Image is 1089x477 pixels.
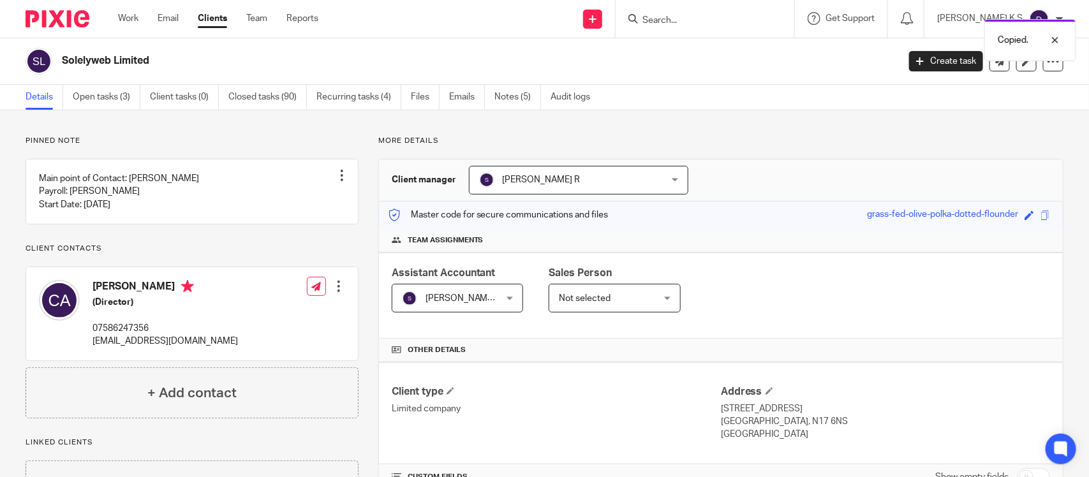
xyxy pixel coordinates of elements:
p: Limited company [392,402,721,415]
a: Details [26,85,63,110]
div: grass-fed-olive-polka-dotted-flounder [867,208,1018,223]
span: [PERSON_NAME] R [503,175,581,184]
a: Open tasks (3) [73,85,140,110]
img: svg%3E [26,48,52,75]
a: Audit logs [551,85,600,110]
p: 07586247356 [93,322,238,335]
h4: [PERSON_NAME] [93,280,238,296]
h3: Client manager [392,173,456,186]
a: Clients [198,12,227,25]
p: More details [378,136,1063,146]
p: [STREET_ADDRESS] [721,402,1050,415]
h4: Address [721,385,1050,399]
p: Client contacts [26,244,359,254]
a: Notes (5) [494,85,541,110]
h5: (Director) [93,296,238,309]
p: [GEOGRAPHIC_DATA] [721,428,1050,441]
span: Assistant Accountant [392,268,496,278]
a: Create task [909,51,983,71]
p: Copied. [998,34,1028,47]
a: Client tasks (0) [150,85,219,110]
img: svg%3E [402,291,417,306]
a: Team [246,12,267,25]
img: svg%3E [1029,9,1049,29]
img: svg%3E [39,280,80,321]
span: Not selected [559,294,611,303]
p: Linked clients [26,437,359,448]
span: Team assignments [408,235,484,246]
a: Work [118,12,138,25]
img: svg%3E [479,172,494,187]
span: Other details [408,345,466,355]
a: Files [411,85,440,110]
a: Recurring tasks (4) [316,85,401,110]
a: Closed tasks (90) [228,85,307,110]
h2: Solelyweb Limited [62,54,724,68]
p: Pinned note [26,136,359,146]
p: [EMAIL_ADDRESS][DOMAIN_NAME] [93,335,238,348]
h4: + Add contact [147,383,237,403]
p: [GEOGRAPHIC_DATA], N17 6NS [721,415,1050,428]
h4: Client type [392,385,721,399]
p: Master code for secure communications and files [389,209,609,221]
a: Email [158,12,179,25]
i: Primary [181,280,194,293]
span: [PERSON_NAME] R [426,294,503,303]
span: Sales Person [549,268,612,278]
img: Pixie [26,10,89,27]
a: Reports [286,12,318,25]
a: Emails [449,85,485,110]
